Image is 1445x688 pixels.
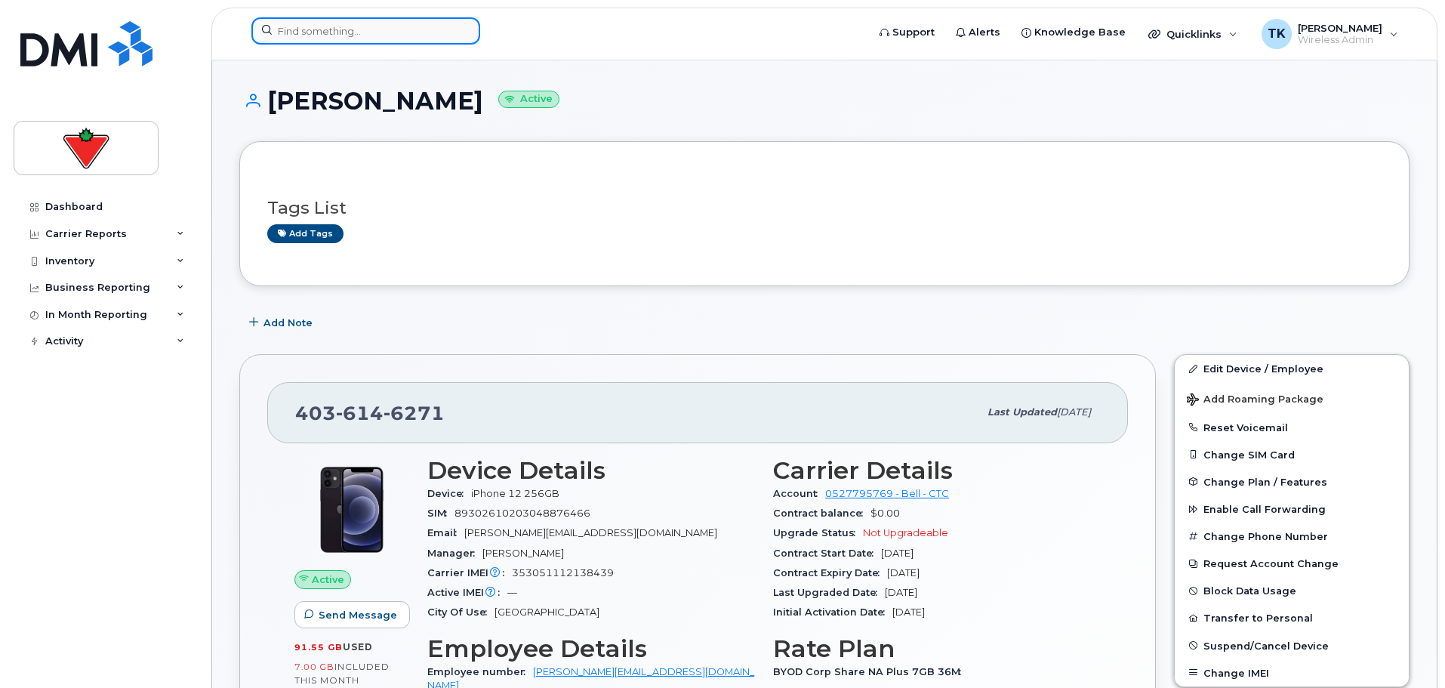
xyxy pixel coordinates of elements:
[1175,468,1409,495] button: Change Plan / Features
[267,199,1382,218] h3: Tags List
[1175,523,1409,550] button: Change Phone Number
[773,527,863,538] span: Upgrade Status
[427,488,471,499] span: Device
[885,587,917,598] span: [DATE]
[1057,406,1091,418] span: [DATE]
[1175,383,1409,414] button: Add Roaming Package
[1175,659,1409,686] button: Change IMEI
[384,402,445,424] span: 6271
[773,457,1101,484] h3: Carrier Details
[239,88,1410,114] h1: [PERSON_NAME]
[863,527,948,538] span: Not Upgradeable
[454,508,590,519] span: 89302610203048876466
[1175,577,1409,604] button: Block Data Usage
[512,567,614,578] span: 353051112138439
[892,606,925,618] span: [DATE]
[1175,414,1409,441] button: Reset Voicemail
[427,666,533,677] span: Employee number
[773,635,1101,662] h3: Rate Plan
[773,587,885,598] span: Last Upgraded Date
[495,606,599,618] span: [GEOGRAPHIC_DATA]
[294,642,343,653] span: 91.55 GB
[498,91,559,108] small: Active
[319,608,397,622] span: Send Message
[427,527,464,538] span: Email
[295,402,445,424] span: 403
[1175,550,1409,577] button: Request Account Change
[1203,640,1329,651] span: Suspend/Cancel Device
[987,406,1057,418] span: Last updated
[427,635,755,662] h3: Employee Details
[343,641,373,653] span: used
[1203,504,1326,515] span: Enable Call Forwarding
[1175,355,1409,382] a: Edit Device / Employee
[427,457,755,484] h3: Device Details
[312,572,344,587] span: Active
[887,567,920,578] span: [DATE]
[294,662,334,672] span: 7.00 GB
[427,587,507,598] span: Active IMEI
[427,508,454,519] span: SIM
[773,548,881,559] span: Contract Start Date
[773,666,969,677] span: BYOD Corp Share NA Plus 7GB 36M
[464,527,717,538] span: [PERSON_NAME][EMAIL_ADDRESS][DOMAIN_NAME]
[870,508,900,519] span: $0.00
[294,601,410,628] button: Send Message
[1203,476,1327,487] span: Change Plan / Features
[1175,441,1409,468] button: Change SIM Card
[239,309,325,336] button: Add Note
[307,464,397,555] img: iPhone_12.jpg
[773,606,892,618] span: Initial Activation Date
[1175,495,1409,523] button: Enable Call Forwarding
[471,488,559,499] span: iPhone 12 256GB
[825,488,949,499] a: 0527795769 - Bell - CTC
[263,316,313,330] span: Add Note
[773,567,887,578] span: Contract Expiry Date
[336,402,384,424] span: 614
[773,488,825,499] span: Account
[1175,604,1409,631] button: Transfer to Personal
[1187,393,1323,408] span: Add Roaming Package
[507,587,517,598] span: —
[881,548,914,559] span: [DATE]
[427,548,482,559] span: Manager
[482,548,564,559] span: [PERSON_NAME]
[1175,632,1409,659] button: Suspend/Cancel Device
[773,508,870,519] span: Contract balance
[427,567,512,578] span: Carrier IMEI
[294,661,390,686] span: included this month
[267,224,344,243] a: Add tags
[427,606,495,618] span: City Of Use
